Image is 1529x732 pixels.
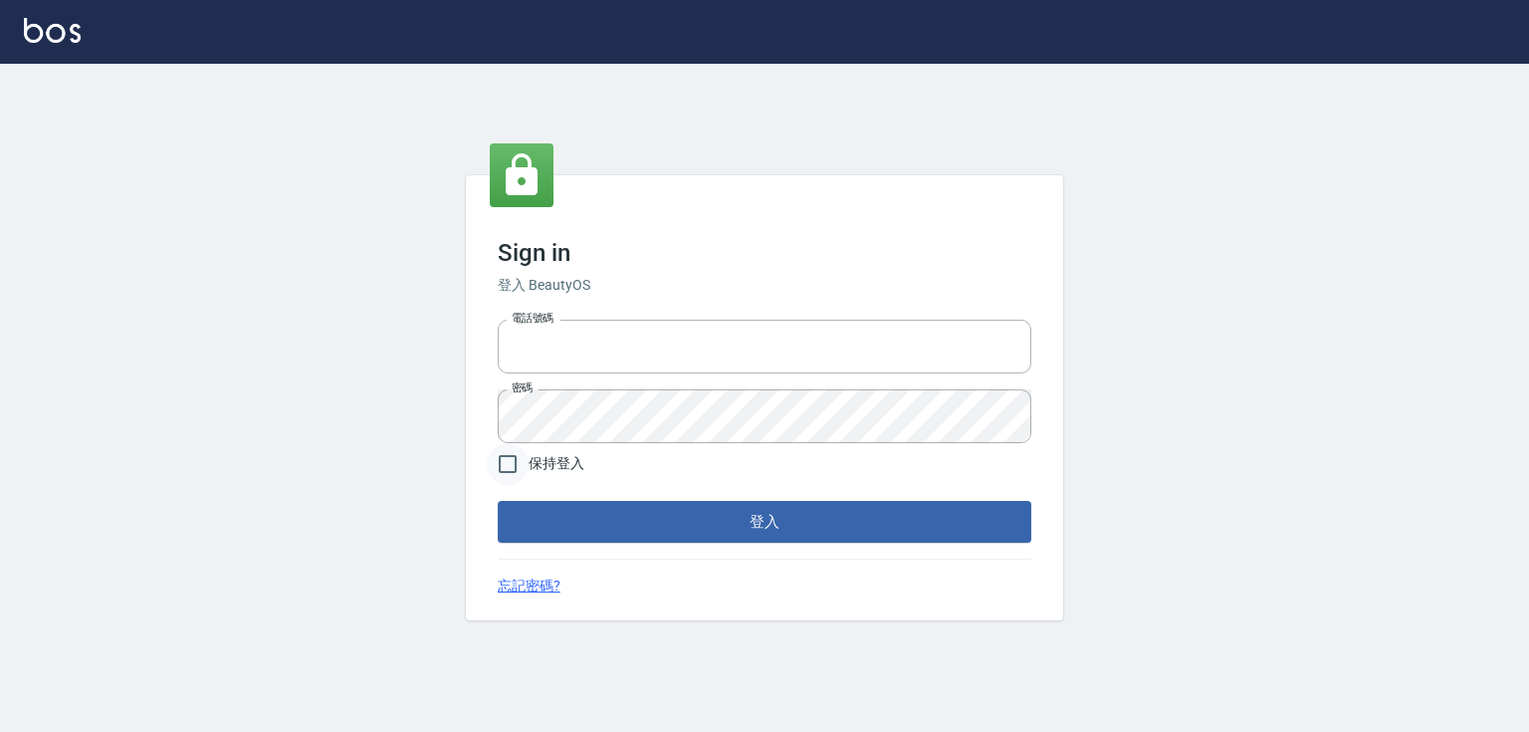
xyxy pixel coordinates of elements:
a: 忘記密碼? [498,576,560,597]
label: 電話號碼 [512,311,553,326]
h3: Sign in [498,239,1031,267]
span: 保持登入 [529,453,584,474]
img: Logo [24,18,81,43]
label: 密碼 [512,380,533,395]
h6: 登入 BeautyOS [498,275,1031,296]
button: 登入 [498,501,1031,543]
